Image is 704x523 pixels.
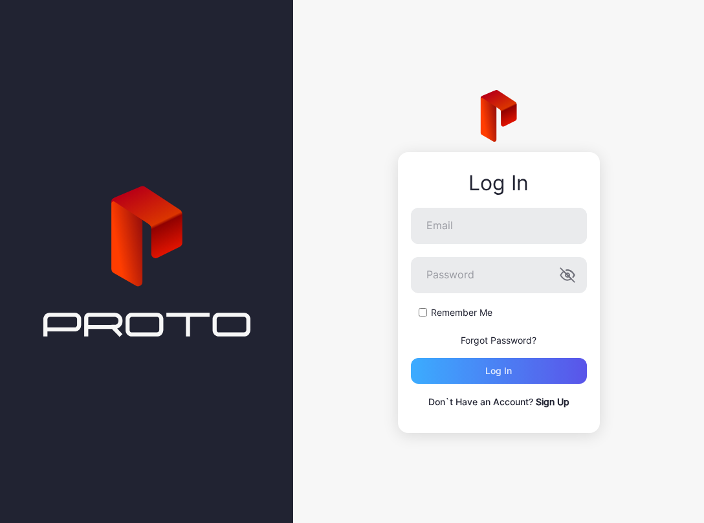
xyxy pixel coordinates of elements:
[411,172,587,195] div: Log In
[411,208,587,244] input: Email
[411,394,587,410] p: Don`t Have an Account?
[485,366,512,376] div: Log in
[461,335,536,346] a: Forgot Password?
[431,306,492,319] label: Remember Me
[411,257,587,293] input: Password
[411,358,587,384] button: Log in
[560,267,575,283] button: Password
[536,396,569,407] a: Sign Up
